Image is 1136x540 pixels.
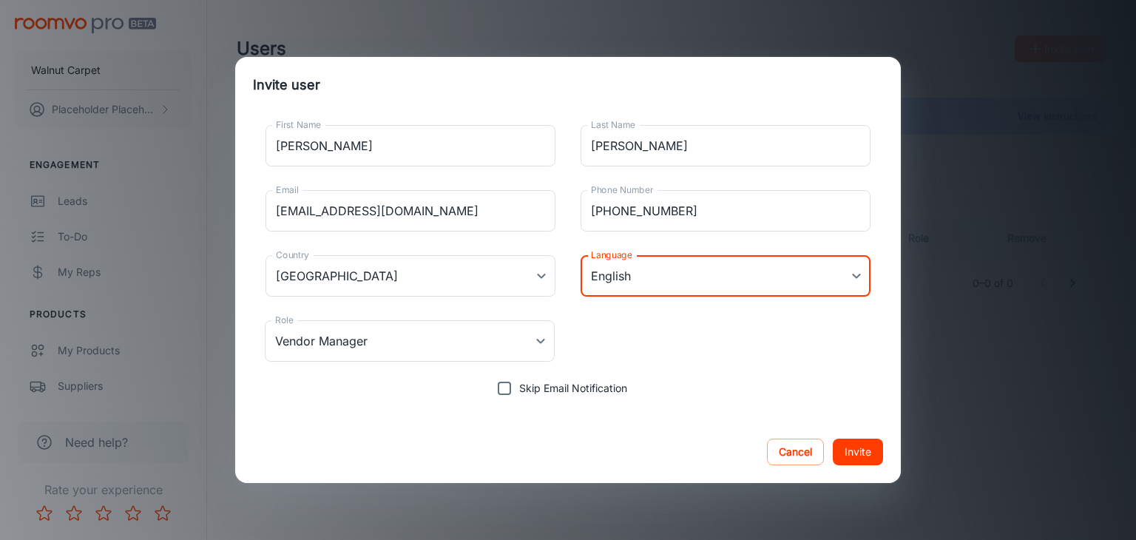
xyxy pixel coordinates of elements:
[276,118,321,131] label: First Name
[767,439,824,465] button: Cancel
[265,320,555,362] div: Vendor Manager
[581,255,870,297] div: English
[266,255,555,297] div: [GEOGRAPHIC_DATA]
[235,57,901,113] h2: Invite user
[519,380,627,396] span: Skip Email Notification
[276,183,299,196] label: Email
[833,439,883,465] button: Invite
[276,249,309,261] label: Country
[591,249,632,261] label: Language
[275,314,294,326] label: Role
[591,183,653,196] label: Phone Number
[591,118,635,131] label: Last Name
